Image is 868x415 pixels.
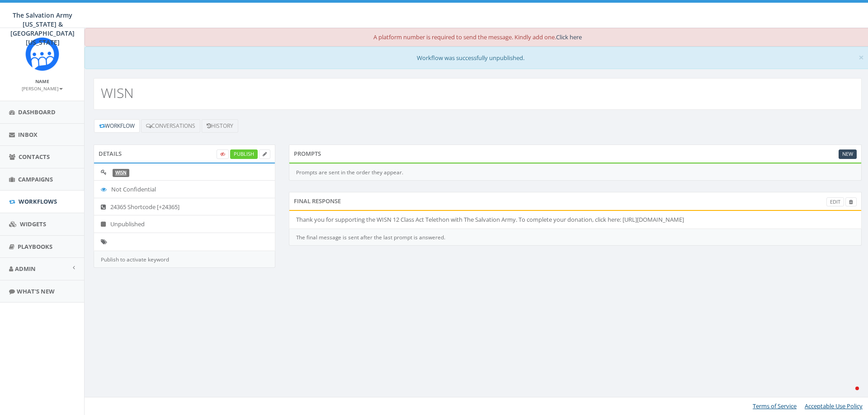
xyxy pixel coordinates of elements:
a: Acceptable Use Policy [805,402,863,410]
div: Prompts [289,145,862,163]
small: Name [35,78,49,84]
span: The Salvation Army [US_STATE] & [GEOGRAPHIC_DATA][US_STATE] [10,11,75,47]
a: Click here [556,33,582,41]
li: 24365 Shortcode [+24365] [94,198,275,216]
small: [PERSON_NAME] [22,85,63,92]
button: Close [859,53,864,62]
li: Unpublished [94,215,275,233]
div: Prompts are sent in the order they appear. [289,164,862,181]
span: Inbox [18,131,38,139]
a: [PERSON_NAME] [22,84,63,92]
span: Playbooks [18,242,52,251]
a: WISN [115,170,127,176]
a: Publish [230,149,258,159]
div: Details [94,145,275,163]
span: Campaigns [18,175,53,183]
div: Publish to activate keyword [94,251,275,268]
span: Dashboard [18,108,56,116]
a: Edit [826,197,844,207]
div: Final Response [289,192,862,210]
span: Contacts [19,153,50,161]
a: Workflow [94,119,140,133]
span: What's New [17,287,55,295]
li: Not Confidential [94,180,275,198]
a: History [202,119,238,133]
h2: WISN [101,85,134,100]
a: New [839,149,857,159]
a: Conversations [141,119,200,133]
span: × [859,51,864,64]
div: The final message is sent after the last prompt is answered. [289,229,862,246]
span: Widgets [20,220,46,228]
li: Thank you for supporting the WISN 12 Class Act Telethon with The Salvation Army. To complete your... [289,211,861,228]
img: Rally_Corp_Icon_1.png [25,37,59,71]
span: Workflows [19,197,57,205]
a: Terms of Service [753,402,797,410]
iframe: Intercom live chat [837,384,859,406]
span: Admin [15,265,36,273]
